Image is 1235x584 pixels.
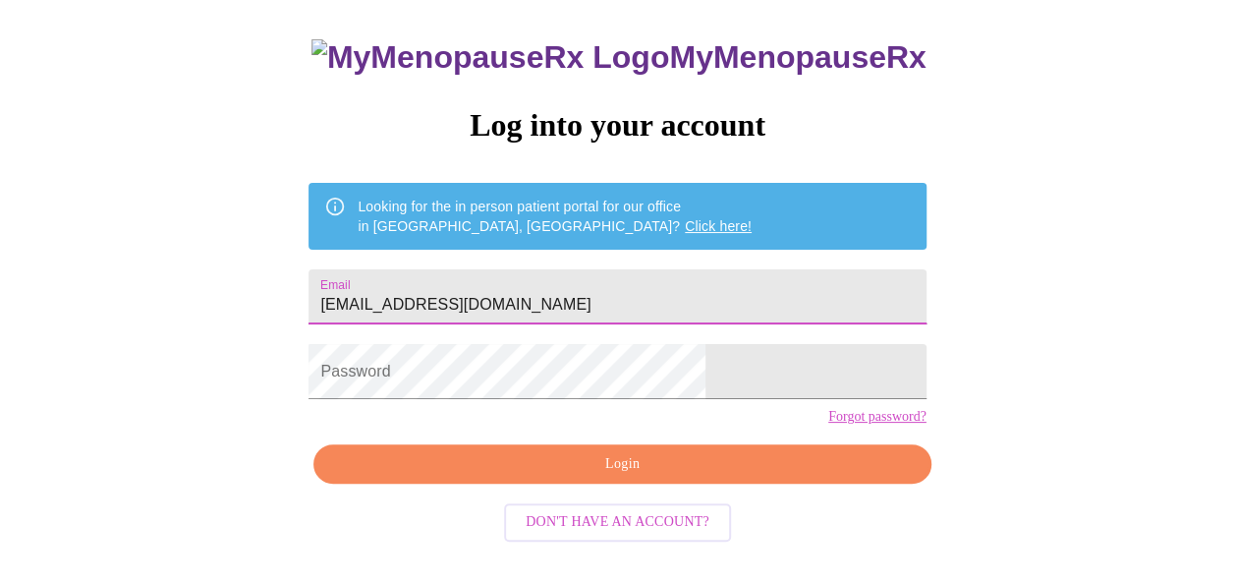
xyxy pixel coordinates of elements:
span: Login [336,452,908,477]
button: Login [313,444,930,485]
button: Don't have an account? [504,503,731,542]
div: Looking for the in person patient portal for our office in [GEOGRAPHIC_DATA], [GEOGRAPHIC_DATA]? [358,189,752,244]
a: Don't have an account? [499,512,736,529]
a: Click here! [685,218,752,234]
h3: MyMenopauseRx [311,39,926,76]
h3: Log into your account [309,107,926,144]
img: MyMenopauseRx Logo [311,39,669,76]
span: Don't have an account? [526,510,709,535]
a: Forgot password? [828,409,926,425]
